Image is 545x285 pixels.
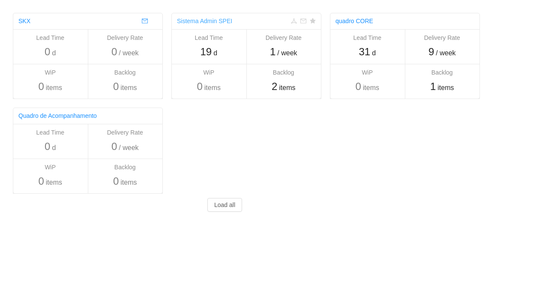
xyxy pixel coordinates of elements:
[428,46,434,57] span: 9
[359,46,370,57] span: 31
[176,33,242,42] div: Lead Time
[363,83,379,93] span: items
[279,83,295,93] span: items
[300,18,306,24] i: icon: mail
[18,112,97,119] a: Quadro de Acompanhamento
[277,48,297,58] span: / week
[17,33,84,42] div: Lead Time
[251,33,317,42] div: Delivery Rate
[310,18,316,24] i: icon: star
[92,68,159,77] div: Backlog
[113,175,119,187] span: 0
[207,198,242,212] button: Load all
[113,81,119,92] span: 0
[213,48,217,58] span: d
[204,83,221,93] span: items
[372,48,376,58] span: d
[92,163,159,172] div: Backlog
[38,175,44,187] span: 0
[430,81,436,92] span: 1
[176,68,242,77] div: WiP
[437,83,454,93] span: items
[200,46,212,57] span: 19
[92,128,159,137] div: Delivery Rate
[272,81,277,92] span: 2
[45,46,50,57] span: 0
[334,33,401,42] div: Lead Time
[52,48,56,58] span: d
[46,177,62,188] span: items
[409,33,476,42] div: Delivery Rate
[45,141,50,152] span: 0
[119,143,138,153] span: / week
[251,68,317,77] div: Backlog
[111,141,117,152] span: 0
[177,18,232,24] a: Sistema Admin SPEI
[197,81,202,92] span: 0
[334,68,401,77] div: WiP
[38,81,44,92] span: 0
[409,68,476,77] div: Backlog
[270,46,275,57] span: 1
[436,48,455,58] span: / week
[291,18,297,24] i: icon: deployment-unit
[120,83,137,93] span: items
[52,143,56,153] span: d
[111,46,117,57] span: 0
[17,128,84,137] div: Lead Time
[119,48,138,58] span: / week
[335,18,373,24] a: quadro CORE
[92,33,159,42] div: Delivery Rate
[355,81,361,92] span: 0
[46,83,62,93] span: items
[17,68,84,77] div: WiP
[142,18,148,24] i: icon: mail
[120,177,137,188] span: items
[17,163,84,172] div: WiP
[18,18,30,24] a: SKX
